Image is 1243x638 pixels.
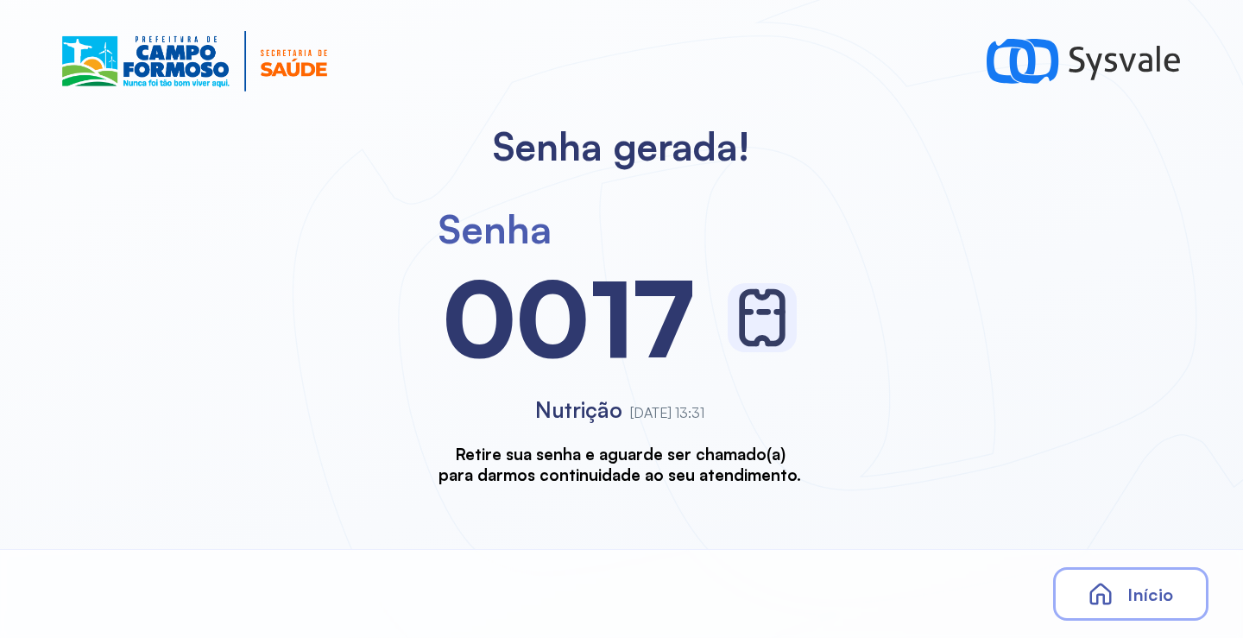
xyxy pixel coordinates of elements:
[493,123,750,170] h2: Senha gerada!
[535,396,622,423] span: Nutrição
[443,253,693,382] div: 0017
[62,31,327,92] img: Logotipo do estabelecimento
[439,205,552,253] div: Senha
[439,444,801,484] h3: Retire sua senha e aguarde ser chamado(a) para darmos continuidade ao seu atendimento.
[1127,584,1173,605] span: Início
[987,31,1181,92] img: logo-sysvale.svg
[630,404,704,421] span: [DATE] 13:31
